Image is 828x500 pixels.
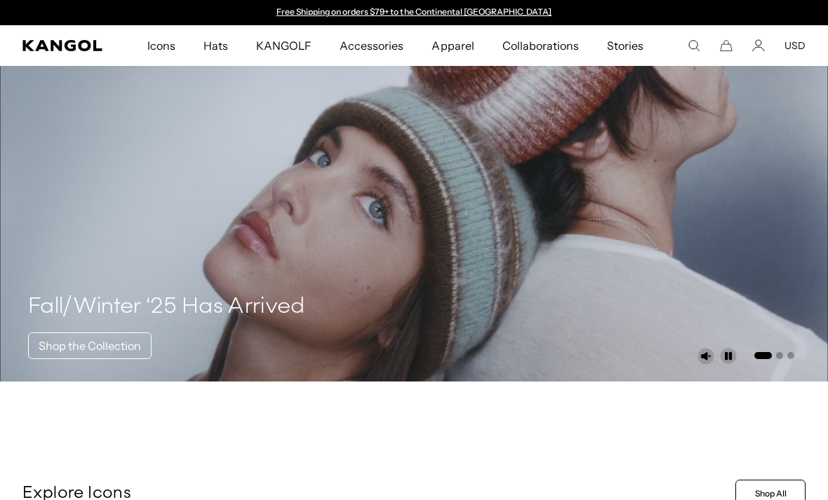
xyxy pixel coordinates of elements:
[688,39,700,52] summary: Search here
[502,25,579,66] span: Collaborations
[276,6,552,17] a: Free Shipping on orders $79+ to the Continental [GEOGRAPHIC_DATA]
[269,7,559,18] div: Announcement
[432,25,474,66] span: Apparel
[269,7,559,18] div: 1 of 2
[189,25,242,66] a: Hats
[256,25,312,66] span: KANGOLF
[203,25,228,66] span: Hats
[28,332,152,359] a: Shop the Collection
[326,25,418,66] a: Accessories
[754,352,772,359] button: Go to slide 1
[28,293,305,321] h4: Fall/Winter ‘25 Has Arrived
[607,25,643,66] span: Stories
[340,25,403,66] span: Accessories
[22,40,103,51] a: Kangol
[720,39,733,52] button: Cart
[697,348,714,365] button: Unmute
[593,25,657,66] a: Stories
[488,25,593,66] a: Collaborations
[720,348,737,365] button: Pause
[242,25,326,66] a: KANGOLF
[269,7,559,18] slideshow-component: Announcement bar
[147,25,175,66] span: Icons
[752,39,765,52] a: Account
[753,349,794,360] ul: Select a slide to show
[418,25,488,66] a: Apparel
[787,352,794,359] button: Go to slide 3
[776,352,783,359] button: Go to slide 2
[784,39,806,52] button: USD
[133,25,189,66] a: Icons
